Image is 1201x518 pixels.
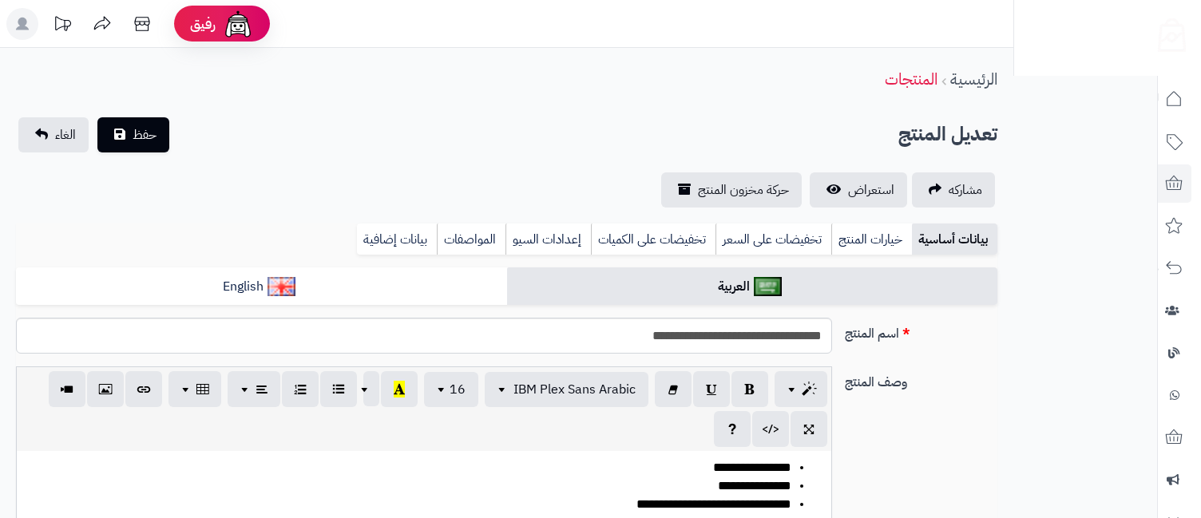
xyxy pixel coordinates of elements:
span: استعراض [848,180,894,200]
a: إعدادات السيو [505,223,591,255]
a: حركة مخزون المنتج [661,172,802,208]
span: 16 [450,380,466,399]
a: مشاركه [912,172,995,208]
a: تحديثات المنصة [42,8,82,44]
img: العربية [754,277,782,296]
a: المنتجات [885,67,937,91]
a: خيارات المنتج [831,223,912,255]
img: ai-face.png [222,8,254,40]
span: رفيق [190,14,216,34]
button: حفظ [97,117,169,152]
a: العربية [507,267,998,306]
a: استعراض [810,172,907,208]
img: logo [1147,12,1186,52]
span: حفظ [133,125,157,144]
a: الغاء [18,117,89,152]
label: اسم المنتج [838,318,1005,343]
button: 16 [424,372,478,407]
a: تخفيضات على الكميات [591,223,715,255]
label: وصف المنتج [838,366,1005,392]
a: بيانات إضافية [357,223,437,255]
a: English [16,267,507,306]
span: الغاء [55,125,76,144]
a: تخفيضات على السعر [715,223,831,255]
img: English [268,277,295,296]
a: الرئيسية [950,67,997,91]
h2: تعديل المنتج [898,118,997,151]
span: مشاركه [949,180,982,200]
span: حركة مخزون المنتج [698,180,789,200]
button: IBM Plex Sans Arabic [485,372,648,407]
a: بيانات أساسية [912,223,997,255]
span: IBM Plex Sans Arabic [513,380,636,399]
a: المواصفات [437,223,505,255]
